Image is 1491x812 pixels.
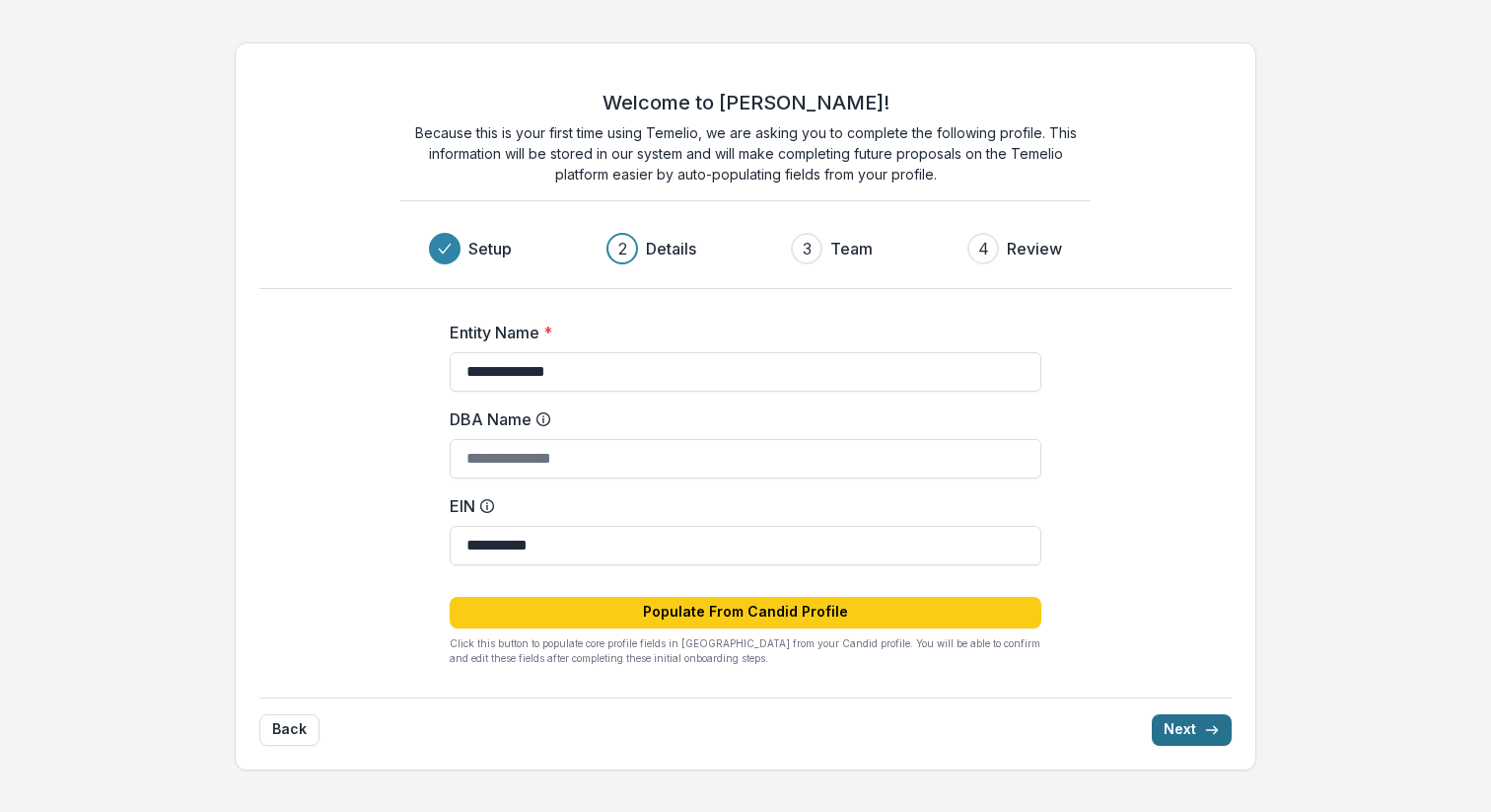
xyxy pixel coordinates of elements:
[1152,714,1232,746] button: Next
[400,122,1091,185] p: Because this is your first time using Temelio, we are asking you to complete the following profil...
[618,237,627,260] div: 2
[450,597,1041,628] button: Populate From Candid Profile
[468,237,512,260] h3: Setup
[450,321,1029,344] label: Entity Name
[978,237,989,260] div: 4
[803,237,812,260] div: 3
[429,233,1062,264] div: Progress
[450,407,1029,431] label: DBA Name
[450,636,1041,666] p: Click this button to populate core profile fields in [GEOGRAPHIC_DATA] from your Candid profile. ...
[259,714,319,746] button: Back
[603,91,889,114] h2: Welcome to [PERSON_NAME]!
[1007,237,1062,260] h3: Review
[646,237,696,260] h3: Details
[830,237,873,260] h3: Team
[450,494,1029,518] label: EIN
